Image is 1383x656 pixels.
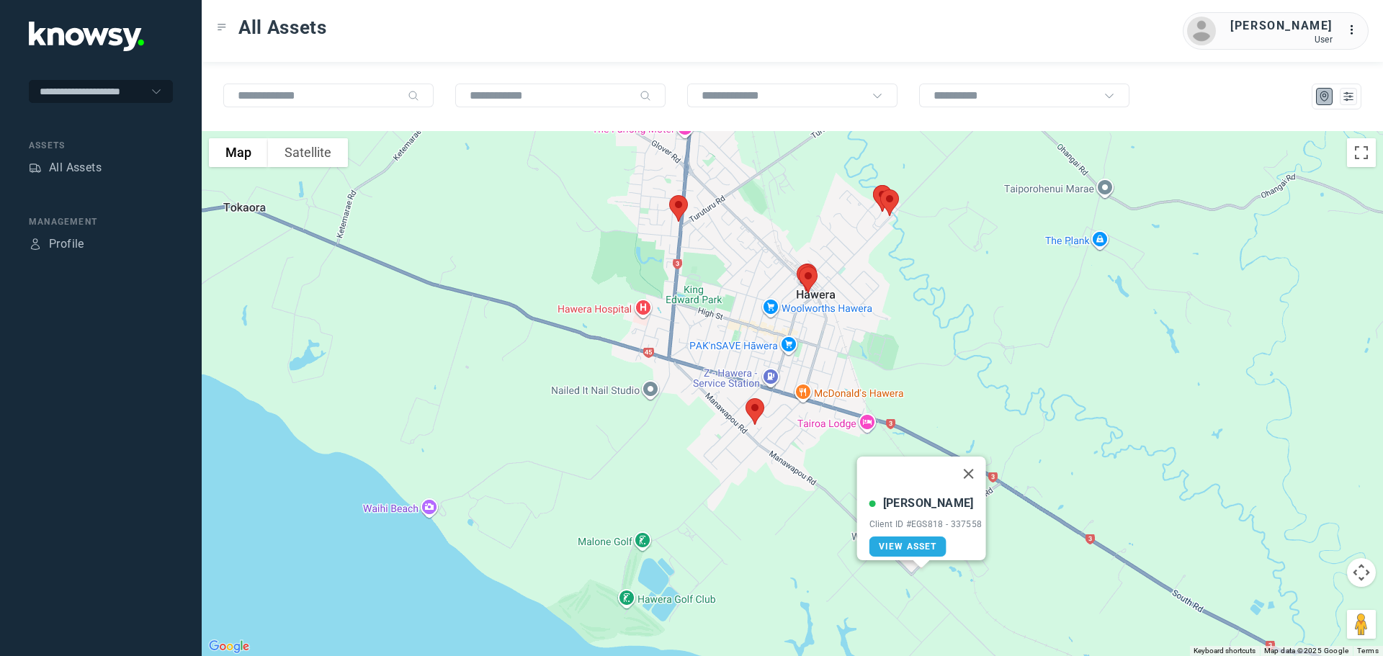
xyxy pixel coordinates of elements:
button: Keyboard shortcuts [1194,646,1256,656]
tspan: ... [1348,24,1362,35]
button: Close [951,457,985,491]
div: Search [408,90,419,102]
img: avatar.png [1187,17,1216,45]
div: : [1347,22,1364,39]
div: [PERSON_NAME] [883,495,974,512]
div: Assets [29,161,42,174]
a: Open this area in Google Maps (opens a new window) [205,637,253,656]
div: Profile [49,235,84,253]
div: Toggle Menu [217,22,227,32]
button: Map camera controls [1347,558,1376,587]
div: [PERSON_NAME] [1230,17,1333,35]
div: User [1230,35,1333,45]
span: View Asset [879,542,937,552]
a: View Asset [869,536,946,557]
a: ProfileProfile [29,235,84,253]
div: Profile [29,238,42,251]
a: AssetsAll Assets [29,159,102,176]
button: Show satellite imagery [268,138,348,167]
span: All Assets [238,14,327,40]
a: Terms (opens in new tab) [1357,647,1379,655]
div: All Assets [49,159,102,176]
button: Show street map [209,138,268,167]
div: Management [29,215,173,228]
div: : [1347,22,1364,41]
div: Search [640,90,651,102]
div: Assets [29,139,173,152]
div: Map [1318,90,1331,103]
img: Google [205,637,253,656]
div: List [1342,90,1355,103]
div: Client ID #EGS818 - 337558 [869,519,983,529]
button: Toggle fullscreen view [1347,138,1376,167]
button: Drag Pegman onto the map to open Street View [1347,610,1376,639]
span: Map data ©2025 Google [1264,647,1348,655]
img: Application Logo [29,22,144,51]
